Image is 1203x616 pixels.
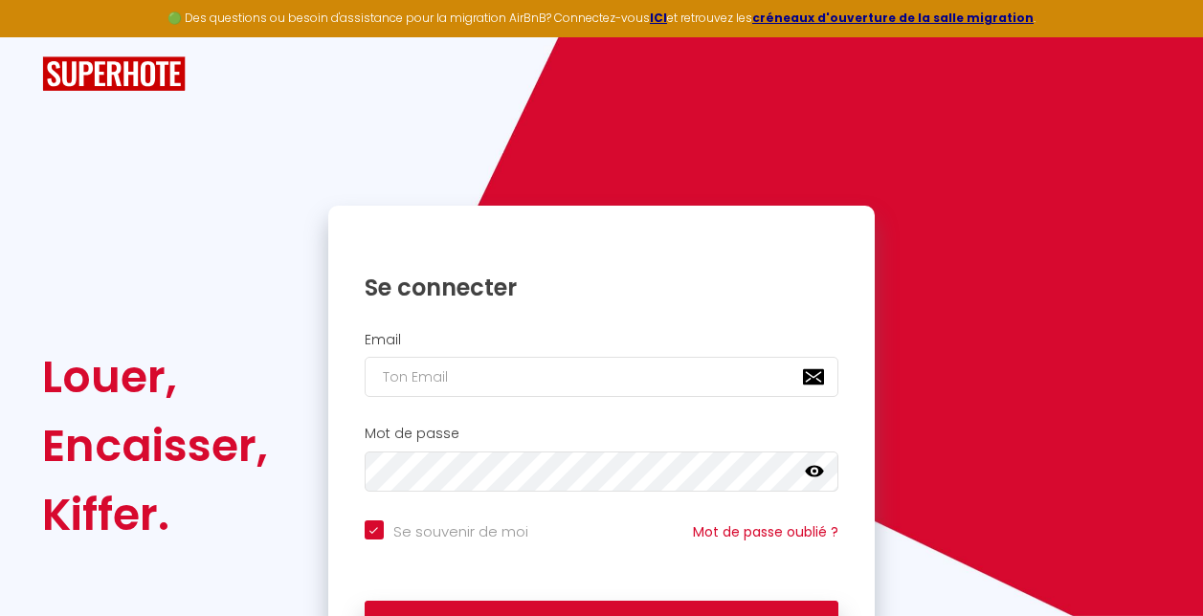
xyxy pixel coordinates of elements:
[650,10,667,26] a: ICI
[752,10,1034,26] a: créneaux d'ouverture de la salle migration
[42,480,268,549] div: Kiffer.
[365,426,839,442] h2: Mot de passe
[42,411,268,480] div: Encaisser,
[365,273,839,302] h1: Se connecter
[365,332,839,348] h2: Email
[693,522,838,541] a: Mot de passe oublié ?
[365,357,839,397] input: Ton Email
[42,56,186,92] img: SuperHote logo
[42,342,268,411] div: Louer,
